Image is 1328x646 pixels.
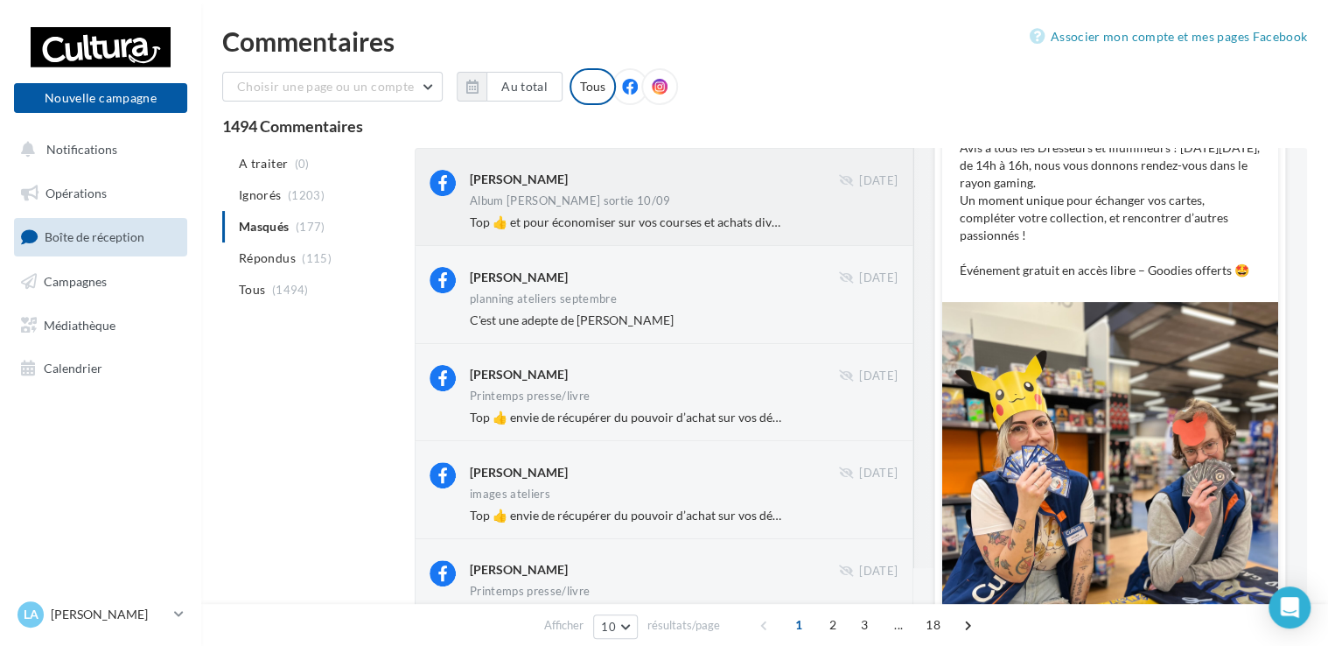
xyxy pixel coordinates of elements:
div: 1494 Commentaires [222,118,1307,134]
a: La [PERSON_NAME] [14,598,187,631]
span: C'est une adepte de [PERSON_NAME] [470,312,674,327]
span: Afficher [544,617,584,634]
a: Associer mon compte et mes pages Facebook [1030,26,1307,47]
span: (115) [302,251,332,265]
span: résultats/page [647,617,720,634]
div: Commentaires [222,28,1307,54]
button: Au total [457,72,563,102]
div: Open Intercom Messenger [1269,586,1311,628]
span: Top 👍 envie de récupérer du pouvoir d’achat sur vos dépenses quotidiennes ? Alors je vous invite ... [470,508,1269,523]
div: [PERSON_NAME] [470,171,568,188]
a: Boîte de réception [10,218,191,256]
p: [PERSON_NAME] [51,606,167,623]
span: (0) [295,157,310,171]
div: images ateliers [470,488,550,500]
button: 10 [593,614,638,639]
span: Répondus [239,249,296,267]
div: planning ateliers septembre [470,293,617,305]
span: [DATE] [859,369,898,384]
span: Ignorés [239,186,281,204]
span: La [24,606,38,623]
span: Choisir une page ou un compte [237,79,414,94]
p: Grande bourse d’échange Pokémon & Lorcana ✨ Avis à tous les Dresseurs et Illumineurs ! [DATE][DAT... [960,104,1261,279]
span: (1494) [272,283,309,297]
span: Notifications [46,142,117,157]
button: Au total [486,72,563,102]
span: Campagnes [44,274,107,289]
span: Tous [239,281,265,298]
a: Calendrier [10,350,191,387]
span: [DATE] [859,173,898,189]
div: Printemps presse/livre [470,586,590,597]
div: Album [PERSON_NAME] sortie 10/09 [470,195,670,207]
a: Campagnes [10,263,191,300]
span: [DATE] [859,270,898,286]
span: 2 [819,611,847,639]
button: Nouvelle campagne [14,83,187,113]
div: Tous [570,68,616,105]
span: [DATE] [859,564,898,579]
div: [PERSON_NAME] [470,366,568,383]
div: Printemps presse/livre [470,390,590,402]
span: 18 [919,611,947,639]
a: Médiathèque [10,307,191,344]
span: [DATE] [859,466,898,481]
span: Boîte de réception [45,229,144,244]
span: Calendrier [44,361,102,376]
span: ... [884,611,912,639]
div: [PERSON_NAME] [470,561,568,579]
span: (1203) [288,188,325,202]
button: Notifications [10,131,184,168]
button: Choisir une page ou un compte [222,72,443,102]
span: Top 👍 envie de récupérer du pouvoir d’achat sur vos dépenses quotidiennes ? Alors je vous invite ... [470,410,1269,425]
a: Opérations [10,175,191,212]
span: Médiathèque [44,317,115,332]
div: [PERSON_NAME] [470,464,568,481]
span: 3 [850,611,878,639]
span: A traiter [239,155,288,172]
span: Opérations [45,186,107,200]
div: [PERSON_NAME] [470,269,568,286]
span: 10 [601,620,616,634]
span: 1 [785,611,813,639]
